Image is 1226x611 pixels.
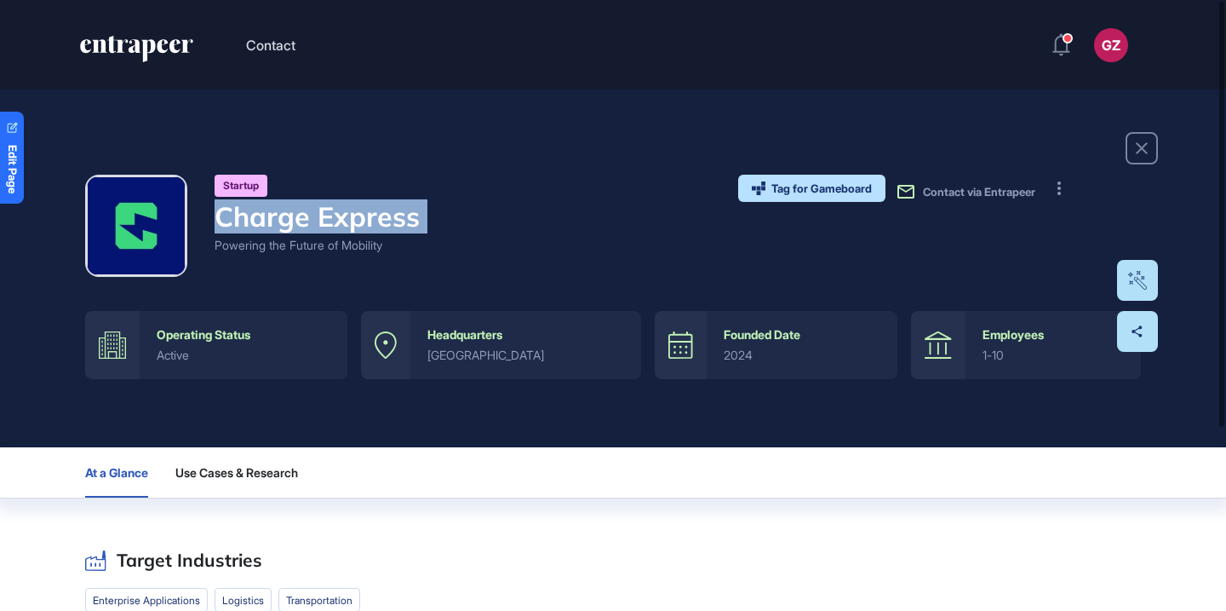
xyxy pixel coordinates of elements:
[724,328,800,342] div: Founded Date
[427,328,502,342] div: Headquarters
[983,328,1044,342] div: Employees
[175,447,312,498] button: Use Cases & Research
[117,550,262,571] h2: Target Industries
[157,328,250,342] div: Operating Status
[215,200,420,233] h4: Charge Express
[215,175,267,197] div: Startup
[771,183,872,194] span: Tag for Gameboard
[7,145,18,193] span: Edit Page
[88,177,185,274] img: Charge Express-logo
[724,349,880,362] div: 2024
[923,185,1035,199] span: Contact via Entrapeer
[896,182,1035,202] button: Contact via Entrapeer
[78,36,195,68] a: entrapeer-logo
[427,349,624,362] div: [GEOGRAPHIC_DATA]
[215,236,420,254] div: Powering the Future of Mobility
[85,447,148,498] button: At a Glance
[175,466,298,480] span: Use Cases & Research
[85,466,148,480] span: At a Glance
[246,34,295,56] button: Contact
[1094,28,1128,62] button: GZ
[983,349,1124,362] div: 1-10
[157,349,330,362] div: active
